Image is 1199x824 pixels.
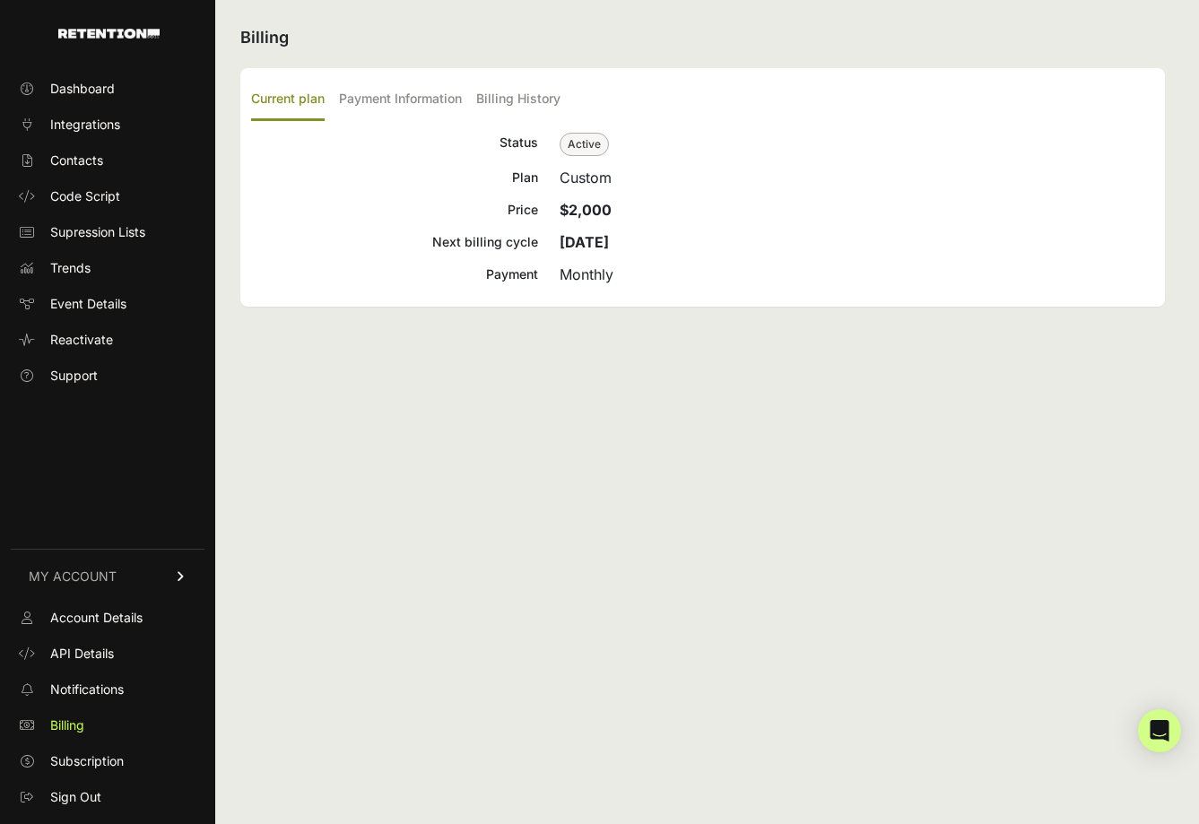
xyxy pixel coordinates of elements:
[560,201,612,219] strong: $2,000
[11,675,204,704] a: Notifications
[11,361,204,390] a: Support
[476,79,560,121] label: Billing History
[50,80,115,98] span: Dashboard
[251,132,538,156] div: Status
[11,747,204,776] a: Subscription
[50,152,103,169] span: Contacts
[50,259,91,277] span: Trends
[1138,709,1181,752] div: Open Intercom Messenger
[11,182,204,211] a: Code Script
[50,331,113,349] span: Reactivate
[11,549,204,603] a: MY ACCOUNT
[50,367,98,385] span: Support
[58,29,160,39] img: Retention.com
[50,609,143,627] span: Account Details
[11,325,204,354] a: Reactivate
[50,716,84,734] span: Billing
[339,79,462,121] label: Payment Information
[11,711,204,740] a: Billing
[50,116,120,134] span: Integrations
[251,231,538,253] div: Next billing cycle
[11,110,204,139] a: Integrations
[251,167,538,188] div: Plan
[50,187,120,205] span: Code Script
[560,167,1154,188] div: Custom
[251,199,538,221] div: Price
[251,79,325,121] label: Current plan
[11,74,204,103] a: Dashboard
[11,146,204,175] a: Contacts
[560,233,609,251] strong: [DATE]
[11,290,204,318] a: Event Details
[560,264,1154,285] div: Monthly
[50,752,124,770] span: Subscription
[50,645,114,663] span: API Details
[29,568,117,585] span: MY ACCOUNT
[50,223,145,241] span: Supression Lists
[50,788,101,806] span: Sign Out
[251,264,538,285] div: Payment
[11,218,204,247] a: Supression Lists
[240,25,1165,50] h2: Billing
[560,133,609,156] span: Active
[50,681,124,698] span: Notifications
[11,603,204,632] a: Account Details
[11,254,204,282] a: Trends
[11,783,204,811] a: Sign Out
[11,639,204,668] a: API Details
[50,295,126,313] span: Event Details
